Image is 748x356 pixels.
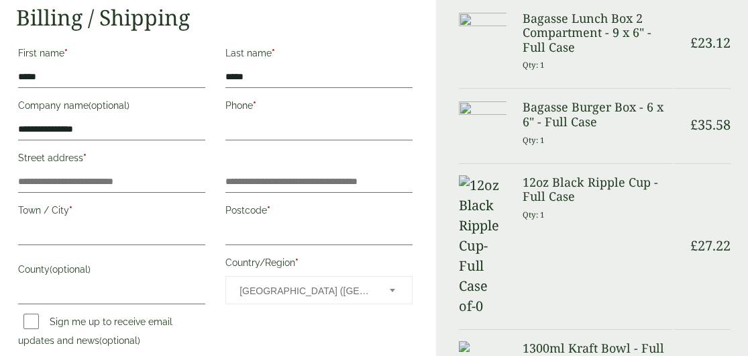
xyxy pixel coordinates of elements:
[523,60,545,70] small: Qty: 1
[690,116,731,134] bdi: 35.58
[89,100,129,111] span: (optional)
[69,205,72,216] abbr: required
[23,314,39,329] input: Sign me up to receive email updates and news(optional)
[690,34,698,52] span: £
[18,96,205,119] label: Company name
[225,201,413,224] label: Postcode
[253,100,256,111] abbr: required
[16,5,415,30] h2: Billing / Shipping
[225,44,413,66] label: Last name
[690,236,731,255] bdi: 27.22
[267,205,270,216] abbr: required
[225,276,413,304] span: Country/Region
[690,34,731,52] bdi: 23.12
[690,236,698,255] span: £
[459,175,506,316] img: 12oz Black Ripple Cup-Full Case of-0
[18,44,205,66] label: First name
[50,264,91,275] span: (optional)
[523,175,673,204] h3: 12oz Black Ripple Cup - Full Case
[18,148,205,171] label: Street address
[18,316,172,350] label: Sign me up to receive email updates and news
[64,48,68,58] abbr: required
[690,116,698,134] span: £
[225,96,413,119] label: Phone
[295,257,299,268] abbr: required
[272,48,275,58] abbr: required
[523,210,545,220] small: Qty: 1
[523,11,673,55] h3: Bagasse Lunch Box 2 Compartment - 9 x 6" - Full Case
[83,152,87,163] abbr: required
[99,335,140,346] span: (optional)
[523,100,673,129] h3: Bagasse Burger Box - 6 x 6" - Full Case
[18,260,205,283] label: County
[225,253,413,276] label: Country/Region
[18,201,205,224] label: Town / City
[239,277,372,305] span: United Kingdom (UK)
[523,135,545,145] small: Qty: 1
